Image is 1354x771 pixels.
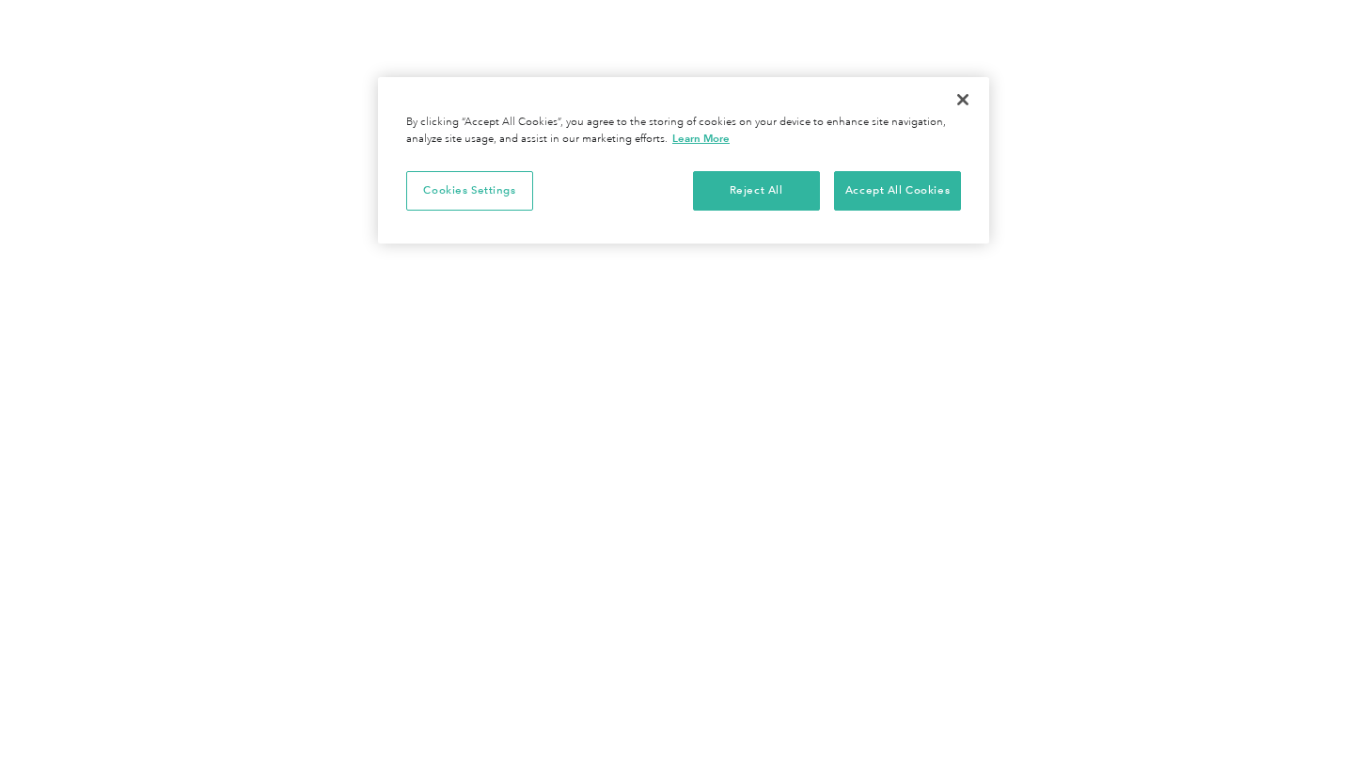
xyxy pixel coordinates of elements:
button: Cookies Settings [406,171,533,211]
div: Cookie banner [378,77,989,244]
button: Reject All [693,171,820,211]
div: Privacy [378,77,989,244]
button: Close [942,79,984,120]
div: By clicking “Accept All Cookies”, you agree to the storing of cookies on your device to enhance s... [406,115,961,148]
button: Accept All Cookies [834,171,961,211]
a: More information about your privacy, opens in a new tab [672,132,730,145]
